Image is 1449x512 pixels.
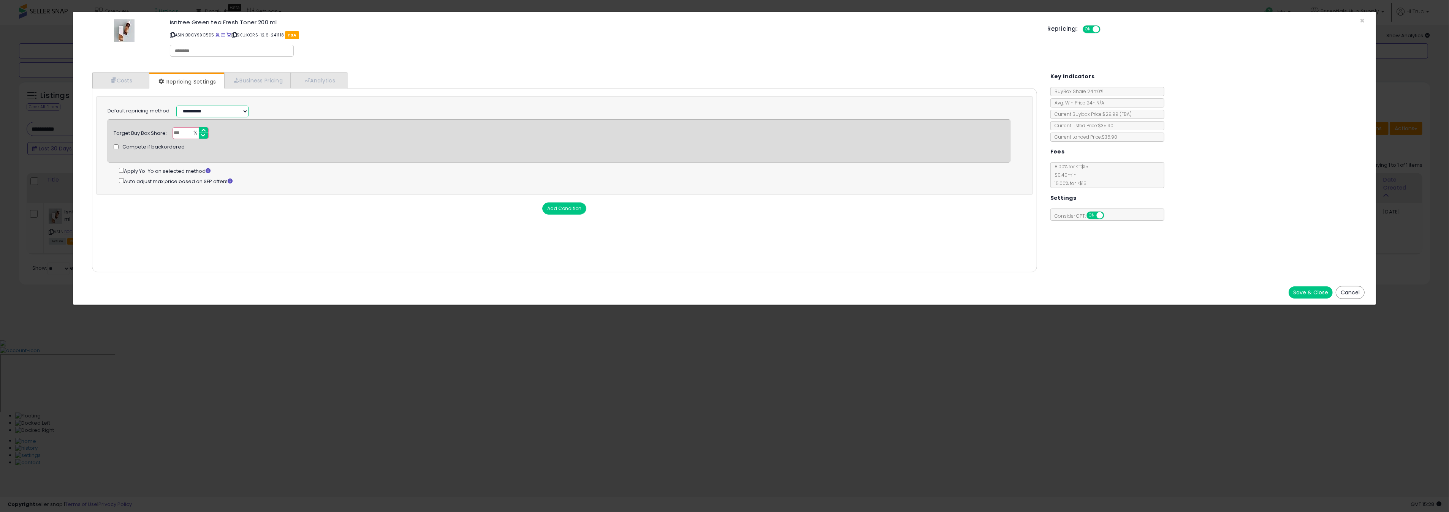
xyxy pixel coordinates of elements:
[122,144,185,151] span: Compete if backordered
[1051,100,1104,106] span: Avg. Win Price 24h: N/A
[221,32,225,38] a: All offer listings
[1051,134,1117,140] span: Current Landed Price: $35.90
[1050,72,1095,81] h5: Key Indicators
[1102,111,1132,117] span: $29.99
[1360,15,1365,26] span: ×
[1087,212,1097,219] span: ON
[1083,26,1093,33] span: ON
[114,19,135,42] img: 31O2qSsglyL._SL60_.jpg
[119,177,1011,185] div: Auto adjust max price based on SFP offers
[1051,122,1113,129] span: Current Listed Price: $35.90
[170,29,1036,41] p: ASIN: B0CY9XC5D5 | SKU: KORS-12.6-241118
[1050,147,1065,156] h5: Fees
[189,128,201,139] span: %
[1051,213,1114,219] span: Consider CPT:
[1289,286,1333,299] button: Save & Close
[1120,111,1132,117] span: ( FBA )
[170,19,1036,25] h3: Isntree Green tea Fresh Toner 200 ml
[1050,193,1076,203] h5: Settings
[92,73,149,88] a: Costs
[1051,172,1077,178] span: $0.40 min
[542,202,586,215] button: Add Condition
[1051,111,1132,117] span: Current Buybox Price:
[1103,212,1115,219] span: OFF
[285,31,299,39] span: FBA
[1051,88,1103,95] span: BuyBox Share 24h: 0%
[149,74,224,89] a: Repricing Settings
[108,107,171,115] label: Default repricing method:
[1099,26,1111,33] span: OFF
[114,127,167,137] div: Target Buy Box Share:
[1051,163,1088,186] span: 8.00 % for <= $15
[1051,180,1086,186] span: 15.00 % for > $15
[291,73,347,88] a: Analytics
[226,32,231,38] a: Your listing only
[1047,26,1078,32] h5: Repricing:
[1336,286,1365,299] button: Cancel
[224,73,291,88] a: Business Pricing
[215,32,220,38] a: BuyBox page
[119,166,1011,175] div: Apply Yo-Yo on selected method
